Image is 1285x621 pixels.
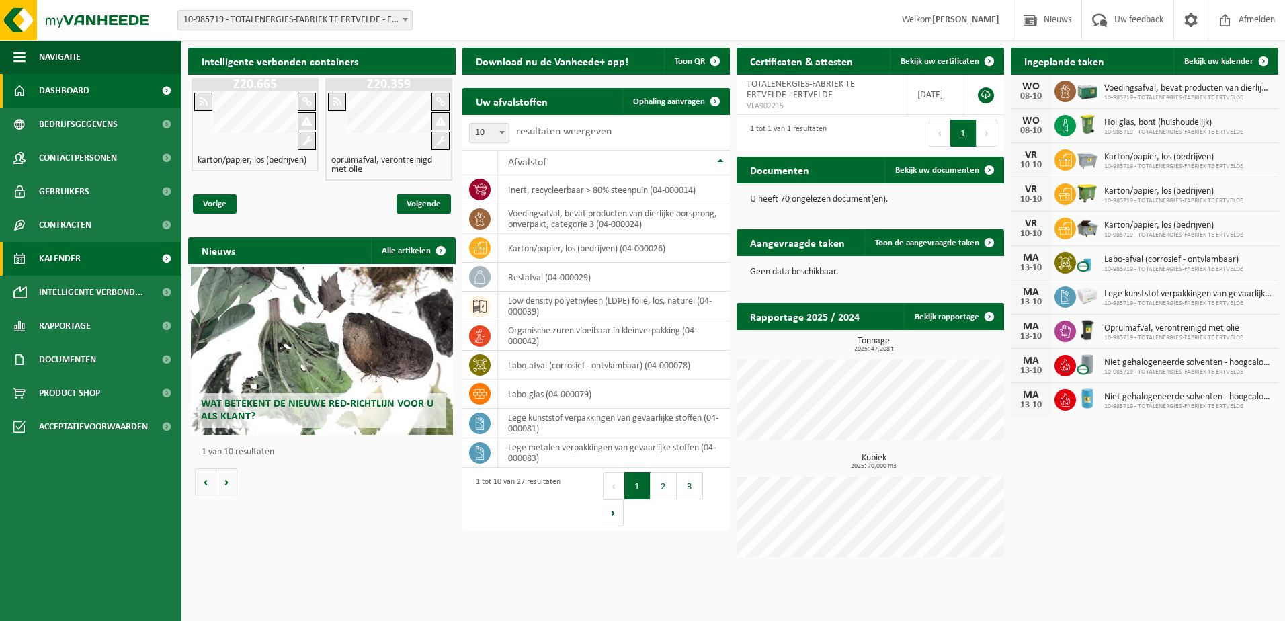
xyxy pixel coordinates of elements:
[1104,197,1243,205] span: 10-985719 - TOTALENERGIES-FABRIEK TE ERTVELDE
[1173,48,1277,75] a: Bekijk uw kalender
[198,156,306,165] h4: karton/papier, los (bedrijven)
[39,343,96,376] span: Documenten
[929,120,950,147] button: Previous
[1076,353,1099,376] img: LP-LD-00200-CU
[1104,163,1243,171] span: 10-985719 - TOTALENERGIES-FABRIEK TE ERTVELDE
[743,346,1004,353] span: 2025: 47,208 t
[1018,298,1044,307] div: 13-10
[1076,216,1099,239] img: WB-5000-GAL-GY-01
[1076,181,1099,204] img: WB-1100-HPE-GN-50
[904,303,1003,330] a: Bekijk rapportage
[498,351,730,380] td: labo-afval (corrosief - ontvlambaar) (04-000078)
[188,48,456,74] h2: Intelligente verbonden containers
[907,75,964,115] td: [DATE]
[1018,366,1044,376] div: 13-10
[195,468,216,495] button: Vorige
[743,337,1004,353] h3: Tonnage
[1104,220,1243,231] span: Karton/papier, los (bedrijven)
[743,454,1004,470] h3: Kubiek
[498,263,730,292] td: restafval (04-000029)
[750,267,991,277] p: Geen data beschikbaar.
[39,376,100,410] span: Product Shop
[498,409,730,438] td: lege kunststof verpakkingen van gevaarlijke stoffen (04-000081)
[371,237,454,264] a: Alle artikelen
[39,108,118,141] span: Bedrijfsgegevens
[1076,284,1099,307] img: PB-LB-0680-HPE-GY-02
[603,499,624,526] button: Next
[1104,83,1272,94] span: Voedingsafval, bevat producten van dierlijke oorsprong, onverpakt, categorie 3
[39,309,91,343] span: Rapportage
[1104,265,1243,274] span: 10-985719 - TOTALENERGIES-FABRIEK TE ERTVELDE
[1184,57,1253,66] span: Bekijk uw kalender
[737,229,858,255] h2: Aangevraagde taken
[195,78,315,91] h1: Z20.665
[331,156,446,175] h4: opruimafval, verontreinigd met olie
[469,471,561,528] div: 1 tot 10 van 27 resultaten
[1104,94,1272,102] span: 10-985719 - TOTALENERGIES-FABRIEK TE ERTVELDE
[1104,300,1272,308] span: 10-985719 - TOTALENERGIES-FABRIEK TE ERTVELDE
[750,195,991,204] p: U heeft 70 ongelezen document(en).
[498,204,730,234] td: voedingsafval, bevat producten van dierlijke oorsprong, onverpakt, categorie 3 (04-000024)
[677,472,703,499] button: 3
[178,11,412,30] span: 10-985719 - TOTALENERGIES-FABRIEK TE ERTVELDE - ERTVELDE
[1076,79,1099,101] img: PB-LB-0680-HPE-GN-01
[895,166,979,175] span: Bekijk uw documenten
[1104,128,1243,136] span: 10-985719 - TOTALENERGIES-FABRIEK TE ERTVELDE
[193,194,237,214] span: Vorige
[498,438,730,468] td: lege metalen verpakkingen van gevaarlijke stoffen (04-000083)
[633,97,705,106] span: Ophaling aanvragen
[39,242,81,276] span: Kalender
[191,267,453,435] a: Wat betekent de nieuwe RED-richtlijn voor u als klant?
[498,175,730,204] td: inert, recycleerbaar > 80% steenpuin (04-000014)
[1104,358,1272,368] span: Niet gehalogeneerde solventen - hoogcalorisch in 200lt-vat
[39,141,117,175] span: Contactpersonen
[1076,387,1099,410] img: LP-LD-00200-HPE-21
[39,40,81,74] span: Navigatie
[1018,81,1044,92] div: WO
[188,237,249,263] h2: Nieuws
[1011,48,1118,74] h2: Ingeplande taken
[622,88,729,115] a: Ophaling aanvragen
[39,208,91,242] span: Contracten
[462,88,561,114] h2: Uw afvalstoffen
[39,410,148,444] span: Acceptatievoorwaarden
[1018,92,1044,101] div: 08-10
[202,448,449,457] p: 1 van 10 resultaten
[875,239,979,247] span: Toon de aangevraagde taken
[737,48,866,74] h2: Certificaten & attesten
[1018,150,1044,161] div: VR
[864,229,1003,256] a: Toon de aangevraagde taken
[1018,390,1044,401] div: MA
[737,157,823,183] h2: Documenten
[216,468,237,495] button: Volgende
[1018,195,1044,204] div: 10-10
[624,472,651,499] button: 1
[462,48,642,74] h2: Download nu de Vanheede+ app!
[1018,184,1044,195] div: VR
[1018,287,1044,298] div: MA
[177,10,413,30] span: 10-985719 - TOTALENERGIES-FABRIEK TE ERTVELDE - ERTVELDE
[1104,231,1243,239] span: 10-985719 - TOTALENERGIES-FABRIEK TE ERTVELDE
[1018,332,1044,341] div: 13-10
[1104,392,1272,403] span: Niet gehalogeneerde solventen - hoogcalorisch in 200lt-vat
[508,157,546,168] span: Afvalstof
[397,194,451,214] span: Volgende
[1076,250,1099,273] img: LP-OT-00060-CU
[516,126,612,137] label: resultaten weergeven
[1104,323,1243,334] span: Opruimafval, verontreinigd met olie
[1076,147,1099,170] img: WB-2500-GAL-GY-01
[1018,401,1044,410] div: 13-10
[950,120,977,147] button: 1
[675,57,705,66] span: Toon QR
[1018,356,1044,366] div: MA
[743,463,1004,470] span: 2025: 70,000 m3
[1018,263,1044,273] div: 13-10
[1018,229,1044,239] div: 10-10
[1076,113,1099,136] img: WB-0240-HPE-GN-50
[1018,116,1044,126] div: WO
[743,118,827,148] div: 1 tot 1 van 1 resultaten
[1104,186,1243,197] span: Karton/papier, los (bedrijven)
[1018,126,1044,136] div: 08-10
[39,175,89,208] span: Gebruikers
[498,380,730,409] td: labo-glas (04-000079)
